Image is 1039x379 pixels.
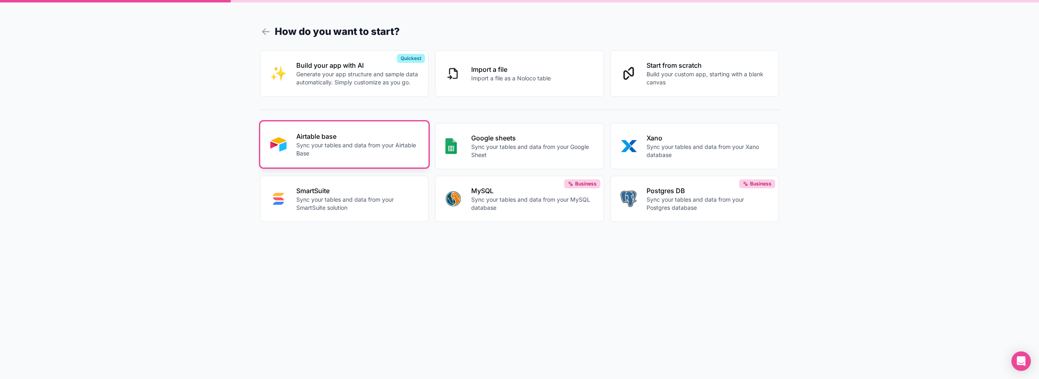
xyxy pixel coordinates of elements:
[1011,351,1031,371] div: Open Intercom Messenger
[296,186,419,196] p: SmartSuite
[647,196,769,212] p: Sync your tables and data from your Postgres database
[270,136,287,153] img: AIRTABLE
[260,24,779,39] h1: How do you want to start?
[471,65,551,74] p: Import a file
[296,70,419,86] p: Generate your app structure and sample data automatically. Simply customize as you go.
[270,65,287,82] img: INTERNAL_WITH_AI
[260,176,429,222] button: SMART_SUITESmartSuiteSync your tables and data from your SmartSuite solution
[647,143,769,159] p: Sync your tables and data from your Xano database
[471,74,551,82] p: Import a file as a Noloco table
[647,70,769,86] p: Build your custom app, starting with a blank canvas
[471,196,594,212] p: Sync your tables and data from your MySQL database
[435,50,604,97] button: Import a fileImport a file as a Noloco table
[621,138,637,154] img: XANO
[471,186,594,196] p: MySQL
[435,123,604,169] button: GOOGLE_SHEETSGoogle sheetsSync your tables and data from your Google Sheet
[647,186,769,196] p: Postgres DB
[621,191,636,207] img: POSTGRES
[296,131,419,141] p: Airtable base
[750,181,772,187] span: Business
[397,54,425,63] div: Quickest
[445,138,457,154] img: GOOGLE_SHEETS
[296,141,419,157] p: Sync your tables and data from your Airtable Base
[435,176,604,222] button: MYSQLMySQLSync your tables and data from your MySQL databaseBusiness
[260,50,429,97] button: INTERNAL_WITH_AIBuild your app with AIGenerate your app structure and sample data automatically. ...
[610,176,779,222] button: POSTGRESPostgres DBSync your tables and data from your Postgres databaseBusiness
[445,191,461,207] img: MYSQL
[270,191,287,207] img: SMART_SUITE
[647,133,769,143] p: Xano
[471,143,594,159] p: Sync your tables and data from your Google Sheet
[471,133,594,143] p: Google sheets
[260,121,429,168] button: AIRTABLEAirtable baseSync your tables and data from your Airtable Base
[296,196,419,212] p: Sync your tables and data from your SmartSuite solution
[296,60,419,70] p: Build your app with AI
[575,181,597,187] span: Business
[647,60,769,70] p: Start from scratch
[610,123,779,169] button: XANOXanoSync your tables and data from your Xano database
[610,50,779,97] button: Start from scratchBuild your custom app, starting with a blank canvas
